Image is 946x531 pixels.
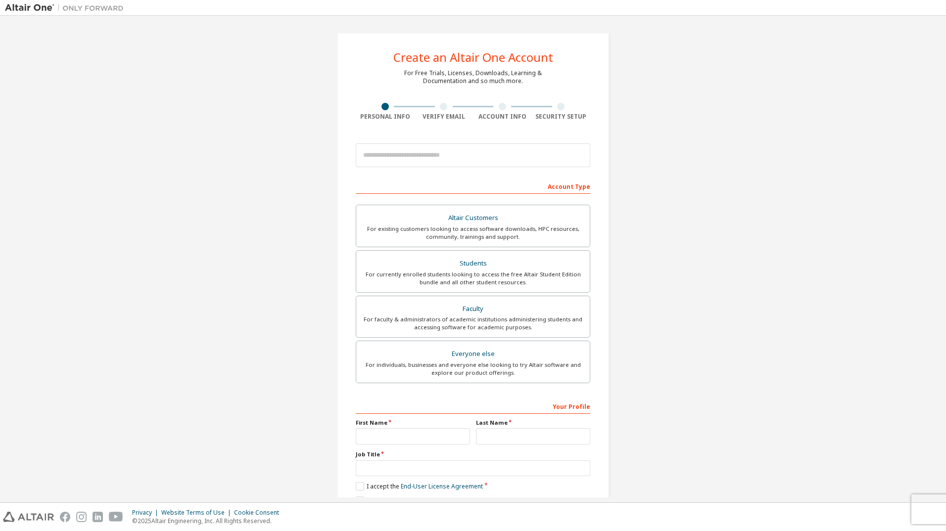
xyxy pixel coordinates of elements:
[362,270,584,286] div: For currently enrolled students looking to access the free Altair Student Edition bundle and all ...
[5,3,129,13] img: Altair One
[356,113,415,121] div: Personal Info
[476,419,590,427] label: Last Name
[161,509,234,517] div: Website Terms of Use
[532,113,591,121] div: Security Setup
[234,509,285,517] div: Cookie Consent
[356,398,590,414] div: Your Profile
[356,482,483,490] label: I accept the
[132,517,285,525] p: © 2025 Altair Engineering, Inc. All Rights Reserved.
[356,178,590,194] div: Account Type
[404,69,542,85] div: For Free Trials, Licenses, Downloads, Learning & Documentation and so much more.
[401,482,483,490] a: End-User License Agreement
[362,315,584,331] div: For faculty & administrators of academic institutions administering students and accessing softwa...
[362,347,584,361] div: Everyone else
[362,257,584,270] div: Students
[132,509,161,517] div: Privacy
[362,225,584,241] div: For existing customers looking to access software downloads, HPC resources, community, trainings ...
[362,361,584,377] div: For individuals, businesses and everyone else looking to try Altair software and explore our prod...
[415,113,473,121] div: Verify Email
[60,512,70,522] img: facebook.svg
[362,302,584,316] div: Faculty
[473,113,532,121] div: Account Info
[76,512,87,522] img: instagram.svg
[393,51,553,63] div: Create an Altair One Account
[362,211,584,225] div: Altair Customers
[109,512,123,522] img: youtube.svg
[93,512,103,522] img: linkedin.svg
[3,512,54,522] img: altair_logo.svg
[356,496,510,505] label: I would like to receive marketing emails from Altair
[356,450,590,458] label: Job Title
[356,419,470,427] label: First Name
